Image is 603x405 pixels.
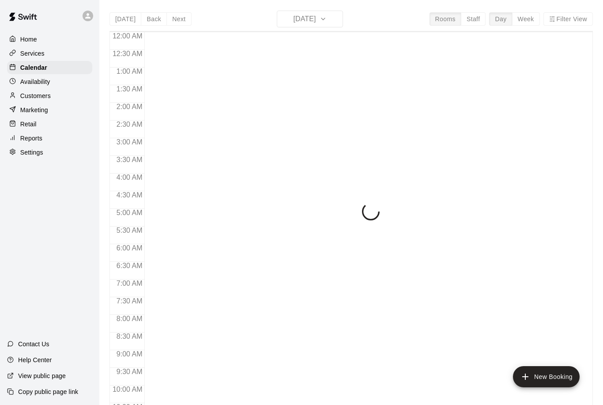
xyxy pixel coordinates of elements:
p: Customers [20,91,51,100]
p: Availability [20,77,50,86]
p: Retail [20,120,37,129]
span: 7:30 AM [114,297,145,305]
a: Customers [7,89,92,102]
span: 3:30 AM [114,156,145,163]
span: 8:00 AM [114,315,145,322]
span: 3:00 AM [114,138,145,146]
span: 6:30 AM [114,262,145,269]
p: Reports [20,134,42,143]
p: Home [20,35,37,44]
span: 12:30 AM [110,50,145,57]
p: Services [20,49,45,58]
p: Marketing [20,106,48,114]
p: View public page [18,371,66,380]
span: 8:30 AM [114,333,145,340]
button: add [513,366,580,387]
span: 1:00 AM [114,68,145,75]
a: Settings [7,146,92,159]
p: Copy public page link [18,387,78,396]
a: Home [7,33,92,46]
span: 2:30 AM [114,121,145,128]
span: 10:00 AM [110,386,145,393]
span: 2:00 AM [114,103,145,110]
span: 9:30 AM [114,368,145,375]
span: 9:00 AM [114,350,145,358]
span: 7:00 AM [114,280,145,287]
a: Reports [7,132,92,145]
p: Settings [20,148,43,157]
span: 6:00 AM [114,244,145,252]
span: 12:00 AM [110,32,145,40]
a: Marketing [7,103,92,117]
p: Help Center [18,356,52,364]
span: 5:00 AM [114,209,145,216]
span: 4:30 AM [114,191,145,199]
span: 5:30 AM [114,227,145,234]
span: 4:00 AM [114,174,145,181]
p: Calendar [20,63,47,72]
a: Services [7,47,92,60]
a: Retail [7,117,92,131]
span: 1:30 AM [114,85,145,93]
a: Availability [7,75,92,88]
a: Calendar [7,61,92,74]
p: Contact Us [18,340,49,348]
